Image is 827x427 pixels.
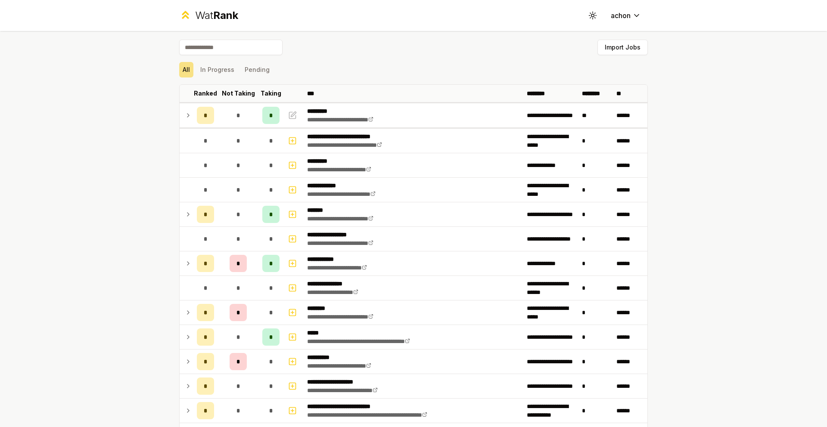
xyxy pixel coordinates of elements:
p: Ranked [194,89,217,98]
div: Wat [195,9,238,22]
button: Import Jobs [597,40,648,55]
p: Not Taking [222,89,255,98]
button: In Progress [197,62,238,77]
button: achon [604,8,648,23]
button: Pending [241,62,273,77]
button: All [179,62,193,77]
span: achon [611,10,631,21]
span: Rank [213,9,238,22]
p: Taking [261,89,281,98]
a: WatRank [179,9,238,22]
